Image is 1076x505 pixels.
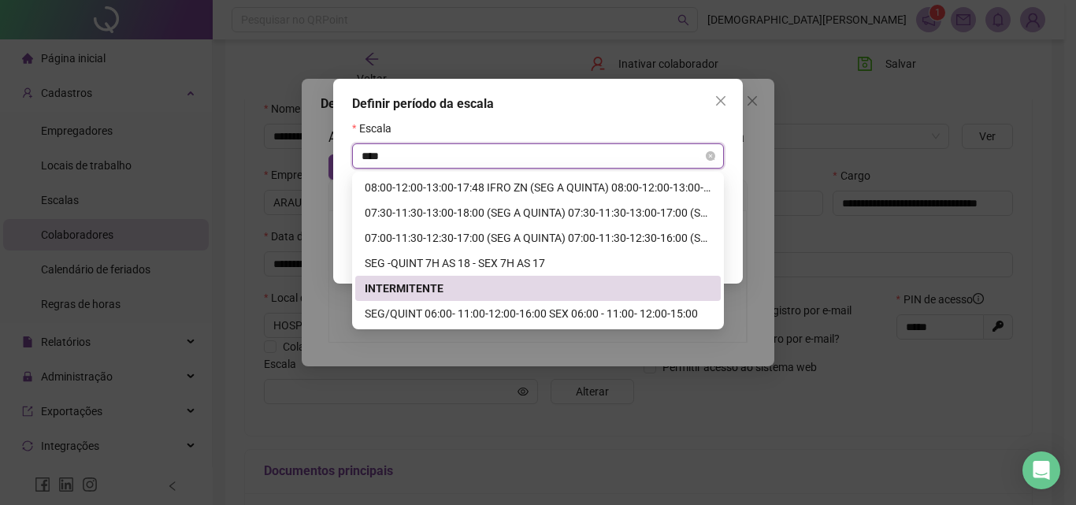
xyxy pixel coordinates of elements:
button: Close [708,88,733,113]
label: Escala [352,120,402,137]
span: close [714,95,727,107]
div: 07:30-11:30-13:00-18:00 (SEG A QUINTA) 07:30-11:30-13:00-17:00 (SEXTA) [355,200,721,225]
div: 08:00-12:00-13:00-17:48 IFRO ZN (SEG A QUINTA) 08:00-12:00-13:00-17:00 (SEXTA) [355,175,721,200]
div: SEG/QUINT 06:00- 11:00-12:00-16:00 SEX 06:00 - 11:00- 12:00-15:00 [355,301,721,326]
div: SEG -QUINT 7H AS 18 - SEX 7H AS 17 [365,254,711,272]
div: 08:00-12:00-13:00-17:48 IFRO ZN (SEG A QUINTA) 08:00-12:00-13:00-17:00 (SEXTA) [365,179,711,196]
div: INTERMITENTE [355,276,721,301]
div: 07:00-11:30-12:30-17:00 (SEG A QUINTA) 07:00-11:30-12:30-16:00 (SEXTA) [355,225,721,251]
div: SEG/QUINT 06:00- 11:00-12:00-16:00 SEX 06:00 - 11:00- 12:00-15:00 [365,305,711,322]
div: Open Intercom Messenger [1022,451,1060,489]
div: 07:00-11:30-12:30-17:00 (SEG A QUINTA) 07:00-11:30-12:30-16:00 (SEXTA) [365,229,711,247]
div: SEG -QUINT 7H AS 18 - SEX 7H AS 17 [355,251,721,276]
div: 07:30-11:30-13:00-18:00 (SEG A QUINTA) 07:30-11:30-13:00-17:00 (SEXTA) [365,204,711,221]
span: close-circle [706,151,715,161]
div: Definir período da escala [352,95,724,113]
div: INTERMITENTE [365,280,711,297]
